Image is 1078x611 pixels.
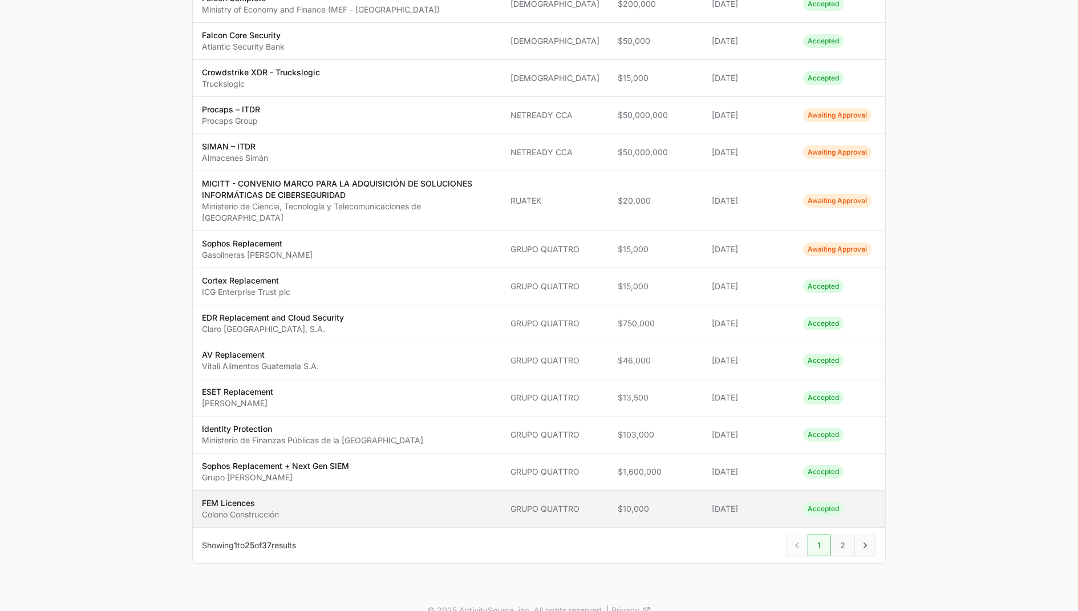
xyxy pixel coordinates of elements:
span: NETREADY CCA [510,147,599,158]
span: [DATE] [712,429,785,440]
span: $15,000 [618,72,694,84]
p: Colono Construcción [202,509,279,520]
p: Claro [GEOGRAPHIC_DATA], S.A. [202,323,344,335]
p: [PERSON_NAME] [202,398,273,409]
span: $46,000 [618,355,694,366]
span: GRUPO QUATTRO [510,466,599,478]
span: GRUPO QUATTRO [510,318,599,329]
p: Truckslogic [202,78,320,90]
span: $20,000 [618,195,694,207]
span: [DEMOGRAPHIC_DATA] [510,72,599,84]
p: Sophos Replacement [202,238,313,249]
span: [DATE] [712,318,785,329]
p: EDR Replacement and Cloud Security [202,312,344,323]
span: NETREADY CCA [510,110,599,121]
p: Identity Protection [202,423,423,435]
span: [DATE] [712,355,785,366]
span: $50,000 [618,35,694,47]
span: [DATE] [712,244,785,255]
span: GRUPO QUATTRO [510,392,599,403]
span: [DATE] [712,281,785,292]
p: Sophos Replacement + Next Gen SIEM [202,460,349,472]
p: Ministerio de Finanzas Públicas de la [GEOGRAPHIC_DATA] [202,435,423,446]
span: $15,000 [618,281,694,292]
p: SIMAN – ITDR [202,141,268,152]
p: Ministerio de Ciencia, Tecnología y Telecomunicaciones de [GEOGRAPHIC_DATA] [202,201,492,224]
span: [DATE] [712,72,785,84]
span: $13,500 [618,392,694,403]
span: [DATE] [712,195,785,207]
span: 25 [245,540,254,550]
span: $50,000,000 [618,110,694,121]
span: [DATE] [712,35,785,47]
span: [DATE] [712,147,785,158]
span: GRUPO QUATTRO [510,355,599,366]
span: $15,000 [618,244,694,255]
span: [DATE] [712,503,785,515]
span: [DATE] [712,392,785,403]
span: $50,000,000 [618,147,694,158]
p: MICITT - CONVENIO MARCO PARA LA ADQUISICIÓN DE SOLUCIONES INFORMÁTICAS DE CIBERSEGURIDAD [202,178,492,201]
p: Grupo [PERSON_NAME] [202,472,349,483]
p: ICG Enterprise Trust plc [202,286,290,298]
p: Vitali Alimentos Guatemala S.A. [202,361,319,372]
span: $10,000 [618,503,694,515]
span: $1,600,000 [618,466,694,478]
span: GRUPO QUATTRO [510,429,599,440]
span: [DEMOGRAPHIC_DATA] [510,35,599,47]
p: Procaps Group [202,115,260,127]
span: GRUPO QUATTRO [510,244,599,255]
span: GRUPO QUATTRO [510,281,599,292]
p: Falcon Core Security [202,30,285,41]
span: Next [854,535,876,556]
p: Crowdstrike XDR - Truckslogic [202,67,320,78]
p: FEM Licences [202,497,279,509]
p: Gasolineras [PERSON_NAME] [202,249,313,261]
span: 2 [830,535,855,556]
span: $103,000 [618,429,694,440]
p: Procaps – ITDR [202,104,260,115]
span: RUATEK [510,195,599,207]
p: Ministry of Economy and Finance (MEF - [GEOGRAPHIC_DATA]) [202,4,440,15]
span: $750,000 [618,318,694,329]
p: AV Replacement [202,349,319,361]
p: Showing to of results [202,540,296,551]
p: Almacenes Simán [202,152,268,164]
p: Atlantic Security Bank [202,41,285,52]
span: [DATE] [712,466,785,478]
span: GRUPO QUATTRO [510,503,599,515]
span: 37 [262,540,271,550]
span: 1 [234,540,237,550]
span: [DATE] [712,110,785,121]
span: 1 [808,535,830,556]
p: Cortex Replacement [202,275,290,286]
p: ESET Replacement [202,386,273,398]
